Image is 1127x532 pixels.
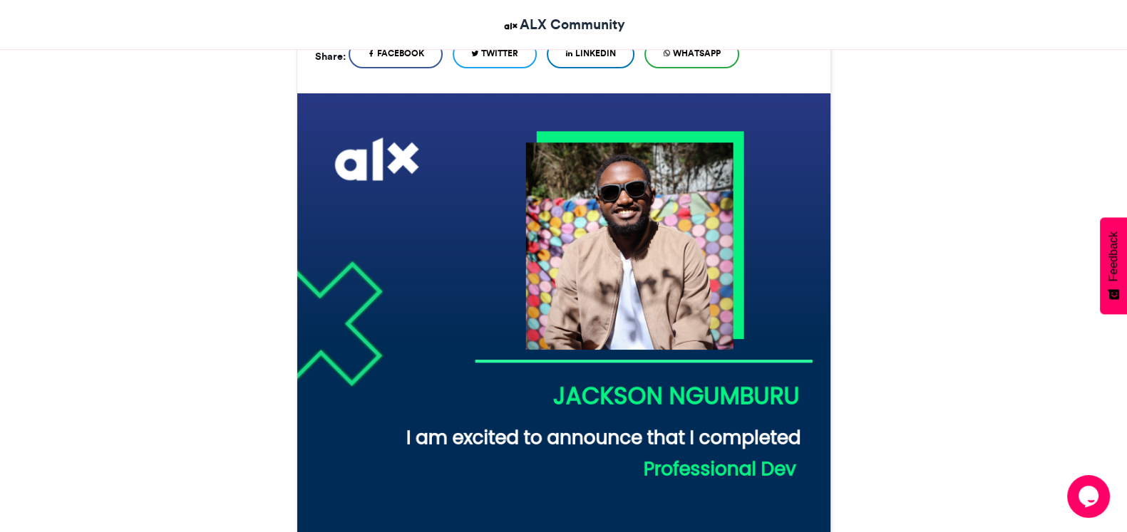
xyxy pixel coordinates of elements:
button: Feedback - Show survey [1100,217,1127,314]
a: LinkedIn [547,40,634,68]
span: LinkedIn [575,47,616,60]
span: Facebook [377,47,424,60]
img: ALX Community [502,17,520,35]
span: Feedback [1107,231,1120,281]
a: WhatsApp [644,40,739,68]
h5: Share: [315,47,346,66]
a: Facebook [349,40,443,68]
span: WhatsApp [673,47,721,60]
span: Twitter [481,47,518,60]
a: Twitter [453,40,537,68]
iframe: chat widget [1067,475,1113,518]
a: ALX Community [502,14,625,35]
